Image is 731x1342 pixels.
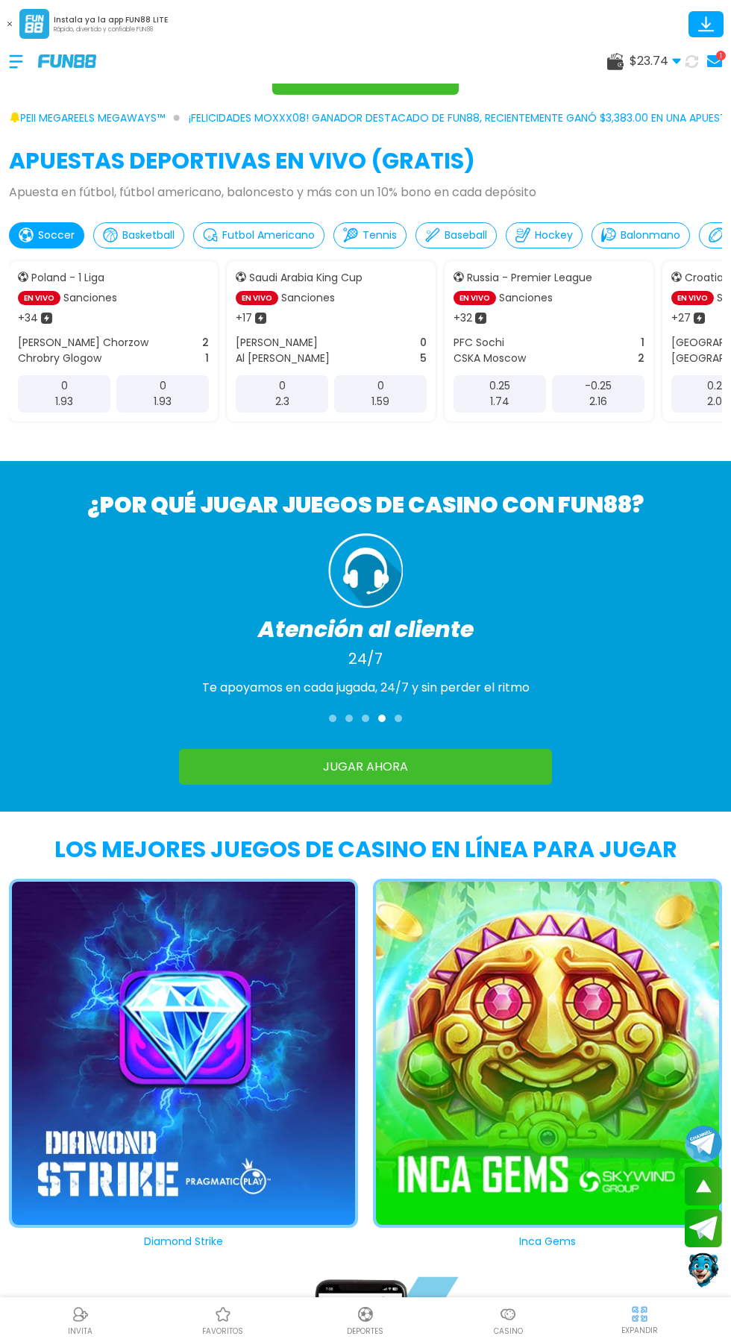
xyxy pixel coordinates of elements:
p: 1.93 [55,394,73,410]
p: Soccer [38,228,75,243]
a: ReferralReferralINVITA [9,1303,151,1337]
p: 0.25 [489,378,510,394]
img: Company Logo [38,54,96,67]
button: Join telegram channel [685,1124,722,1163]
h3: Atención al cliente [258,617,474,642]
p: 1 [641,335,644,351]
button: Basketball [93,222,184,248]
p: Apuesta en fútbol, fútbol americano, baloncesto y más con un 10% bono en cada depósito [9,184,722,201]
p: PFC Sochi [454,335,504,351]
button: Contact customer service [685,1251,722,1290]
p: 0 [160,378,166,394]
a: JUGAR AHORA [179,749,552,785]
h2: ¿POR QUÉ JUGAR JUEGOS DE CASINO CON FUN88? [9,488,722,521]
p: Basketball [122,228,175,243]
p: 0 [61,378,68,394]
p: Chrobry Glogow [18,351,101,366]
p: favoritos [202,1326,243,1337]
p: 2 [638,351,644,366]
p: EN VIVO [671,291,714,305]
p: 1.74 [490,394,509,410]
p: Tennis [363,228,397,243]
img: Deportes [357,1305,374,1323]
button: Tennis [333,222,407,248]
p: 0.25 [707,378,728,394]
p: EN VIVO [18,291,60,305]
h3: Inca Gems [373,1234,722,1249]
p: 2 [202,335,209,351]
p: Casino [494,1326,523,1337]
p: Sanciones [281,290,335,306]
p: + 17 [236,310,252,326]
h2: APUESTAS DEPORTIVAS EN VIVO (gratis) [9,144,722,178]
h2: LOS MEJORES JUEGOS DE CASINO EN LÍNEA PARA JUGAR [9,838,722,861]
p: INVITA [68,1326,92,1337]
p: Balonmano [621,228,680,243]
button: Join telegram [685,1209,722,1248]
a: 1 [703,51,722,72]
a: Casino FavoritosCasino Favoritosfavoritos [151,1303,294,1337]
p: Saudi Arabia King Cup [249,270,363,286]
p: 1.59 [371,394,389,410]
img: hide [630,1305,649,1323]
button: Hockey [506,222,583,248]
p: + 27 [671,310,691,326]
p: Russia - Premier League [467,270,592,286]
p: EN VIVO [454,291,496,305]
p: 5 [420,351,427,366]
p: 2.3 [275,394,289,410]
p: CSKA Moscow [454,351,526,366]
p: [PERSON_NAME] Chorzow [18,335,148,351]
p: Deportes [347,1326,383,1337]
p: Rápido, divertido y confiable FUN88 [54,25,168,34]
p: Sanciones [63,290,117,306]
p: Hockey [535,228,573,243]
span: $ 23.74 [630,52,681,70]
img: Casino Favoritos [214,1305,232,1323]
button: Inca Gems [358,879,722,1249]
p: + 32 [454,310,472,326]
a: CasinoCasinoCasino [437,1303,580,1337]
p: Poland - 1 Liga [31,270,104,286]
h3: Diamond Strike [9,1234,358,1249]
p: 0 [377,378,384,394]
p: EN VIVO [236,291,278,305]
p: Te apoyamos en cada jugada, 24/7 y sin perder el ritmo [202,679,530,697]
img: Casino [499,1305,517,1323]
img: Atención al cliente [328,533,403,608]
a: DeportesDeportesDeportes [294,1303,436,1337]
p: EXPANDIR [621,1325,658,1336]
p: 1.93 [154,394,172,410]
p: 2.16 [589,394,607,410]
p: Al [PERSON_NAME] [236,351,330,366]
img: Referral [72,1305,90,1323]
p: Baseball [445,228,487,243]
p: 0 [420,335,427,351]
img: App Logo [19,9,49,39]
p: Futbol Americano [222,228,315,243]
p: [PERSON_NAME] [236,335,318,351]
button: Futbol Americano [193,222,324,248]
p: -0.25 [585,378,612,394]
p: Sanciones [499,290,553,306]
p: 24/7 [348,648,383,670]
p: 0 [279,378,286,394]
div: 1 [716,51,726,60]
p: Instala ya la app FUN88 LITE [54,14,168,25]
button: scroll up [685,1167,722,1205]
button: Balonmano [592,222,690,248]
p: 1 [205,351,209,366]
p: + 34 [18,310,38,326]
p: 2.02 [707,394,728,410]
button: Baseball [415,222,497,248]
button: Soccer [9,222,84,248]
